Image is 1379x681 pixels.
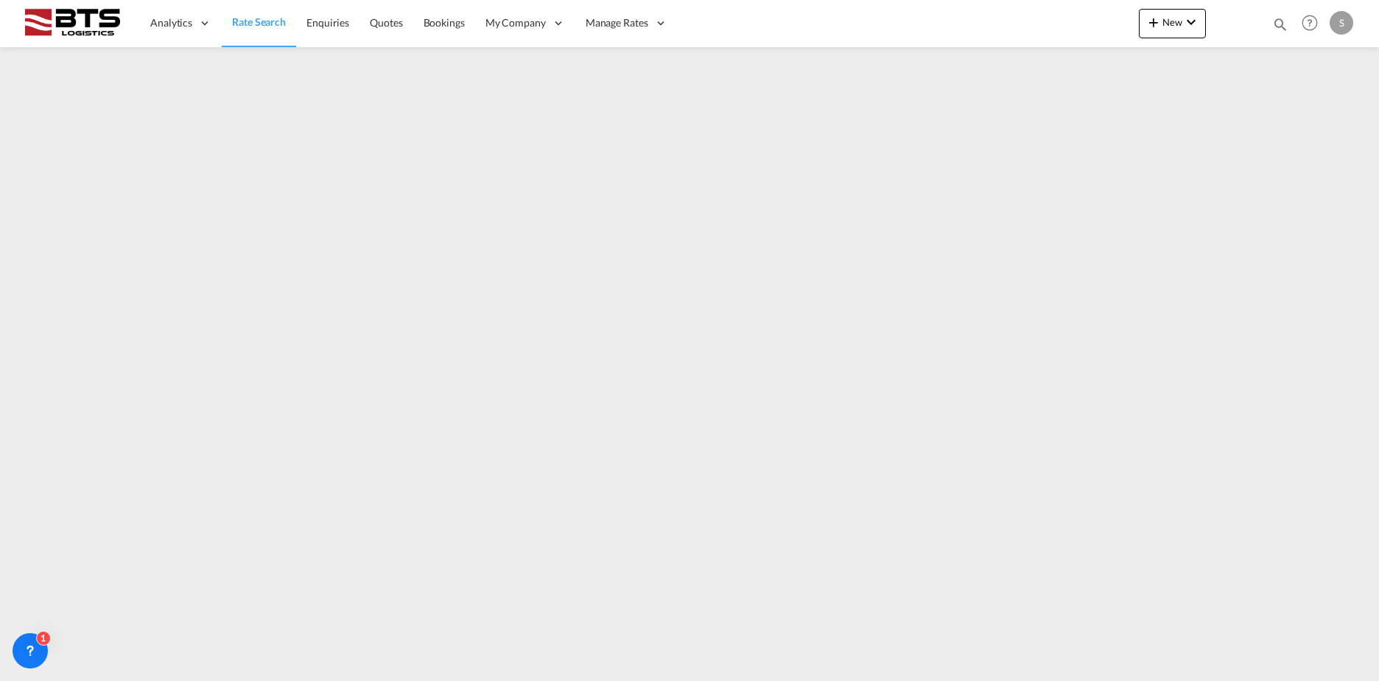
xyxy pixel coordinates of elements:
[1145,13,1162,31] md-icon: icon-plus 400-fg
[306,16,349,29] span: Enquiries
[1330,11,1353,35] div: S
[1272,16,1288,32] md-icon: icon-magnify
[232,15,286,28] span: Rate Search
[1297,10,1330,37] div: Help
[424,16,465,29] span: Bookings
[586,15,648,30] span: Manage Rates
[1139,9,1206,38] button: icon-plus 400-fgNewicon-chevron-down
[1297,10,1322,35] span: Help
[1182,13,1200,31] md-icon: icon-chevron-down
[485,15,546,30] span: My Company
[1272,16,1288,38] div: icon-magnify
[1145,16,1200,28] span: New
[22,7,122,40] img: cdcc71d0be7811ed9adfbf939d2aa0e8.png
[150,15,192,30] span: Analytics
[370,16,402,29] span: Quotes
